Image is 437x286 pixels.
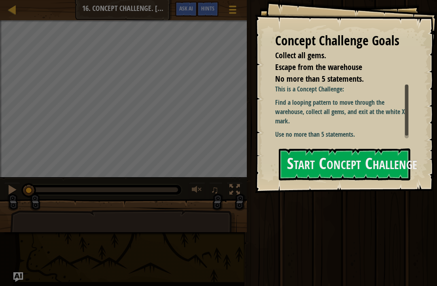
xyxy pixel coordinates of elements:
span: Ask AI [179,4,193,12]
p: Find a looping pattern to move through the warehouse, collect all gems, and exit at the white X m... [275,98,409,126]
button: Ask AI [175,2,197,17]
button: Start Concept Challenge [279,148,410,180]
button: ♫ [209,182,223,199]
button: Adjust volume [189,182,205,199]
span: No more than 5 statements. [275,73,364,84]
span: ♫ [211,184,219,196]
button: ⌘ + P: Pause [4,182,20,199]
button: Toggle fullscreen [227,182,243,199]
li: Escape from the warehouse [265,61,407,73]
li: No more than 5 statements. [265,73,407,85]
span: Collect all gems. [275,50,326,61]
span: Escape from the warehouse [275,61,362,72]
p: This is a Concept Challenge: [275,85,409,94]
button: Ask AI [13,272,23,282]
span: Hints [201,4,214,12]
button: Show game menu [223,2,243,21]
div: Concept Challenge Goals [275,32,409,50]
li: Collect all gems. [265,50,407,61]
strong: Use no more than 5 statements. [275,130,355,139]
